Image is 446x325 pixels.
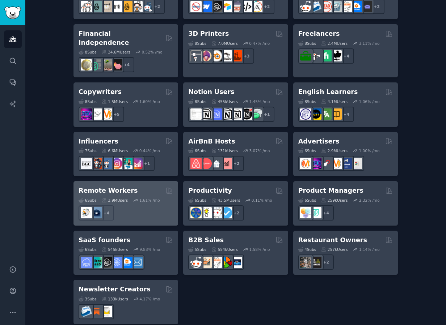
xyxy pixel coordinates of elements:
[121,158,132,169] img: influencermarketing
[331,108,342,120] img: LearnEnglishOnReddit
[310,207,321,218] img: ProductMgmt
[79,148,97,153] div: 7 Sub s
[231,1,242,12] img: nocodelowcode
[201,158,212,169] img: AirBnBHosts
[351,158,362,169] img: googleads
[241,108,252,120] img: BestNotionTemplates
[320,158,332,169] img: PPC
[79,296,97,302] div: 3 Sub s
[119,57,134,72] div: + 4
[79,99,97,104] div: 8 Sub s
[211,257,222,268] img: b2b_sales
[300,50,311,61] img: forhire
[221,207,232,218] img: getdisciplined
[79,137,118,146] h2: Influencers
[139,99,160,104] div: 1.60 % /mo
[111,1,122,12] img: toddlers
[341,1,352,12] img: b2b_sales
[319,255,334,270] div: + 2
[221,158,232,169] img: AirBnBInvesting
[188,99,206,104] div: 8 Sub s
[221,50,232,61] img: ender3
[251,108,262,120] img: NotionPromote
[81,257,92,268] img: SaaS
[221,257,232,268] img: B2BSales
[298,236,367,245] h2: Restaurant Owners
[310,50,321,61] img: freelance_forhire
[188,148,206,153] div: 6 Sub s
[211,1,222,12] img: NoCodeSaaS
[111,158,122,169] img: InstagramMarketing
[231,50,242,61] img: FixMyPrint
[211,108,222,120] img: FreeNotionTemplates
[201,50,212,61] img: 3Dmodeling
[310,108,321,120] img: EnglishLearning
[239,48,254,64] div: + 3
[139,156,155,171] div: + 1
[231,257,242,268] img: B_2_B_Selling_Tips
[111,257,122,268] img: SaaSSales
[361,1,372,12] img: EmailOutreach
[121,257,132,268] img: B2BSaaS
[81,108,92,120] img: SEO
[211,148,238,153] div: 131k Users
[321,148,348,153] div: 2.9M Users
[190,207,202,218] img: LifeProTips
[79,236,130,245] h2: SaaS founders
[142,1,153,12] img: Parents
[249,247,270,252] div: 1.58 % /mo
[310,257,321,268] img: BarOwners
[79,198,97,203] div: 6 Sub s
[298,186,363,195] h2: Product Managers
[300,1,311,12] img: sales
[300,257,311,268] img: restaurantowners
[201,257,212,268] img: salestechniques
[79,285,151,294] h2: Newsletter Creators
[259,107,274,122] div: + 1
[4,7,21,19] img: GummySearch logo
[81,158,92,169] img: BeautyGuruChatter
[211,207,222,218] img: productivity
[131,158,143,169] img: InstagramGrowthTips
[139,148,160,153] div: 0.44 % /mo
[102,148,128,153] div: 6.6M Users
[310,1,321,12] img: Emailmarketing
[359,148,380,153] div: 1.00 % /mo
[321,247,348,252] div: 257k Users
[81,207,92,218] img: RemoteJobs
[79,247,97,252] div: 6 Sub s
[300,207,311,218] img: ProductManagement
[101,158,112,169] img: Instagram
[91,257,102,268] img: microsaas
[201,108,212,120] img: notioncreations
[201,207,212,218] img: lifehacks
[79,87,122,97] h2: Copywriters
[351,1,362,12] img: B2BSaaS
[229,156,244,171] div: + 2
[102,50,130,55] div: 34.6M Users
[188,247,206,252] div: 5 Sub s
[241,1,252,12] img: NoCodeMovement
[91,1,102,12] img: SingleParents
[331,1,342,12] img: coldemail
[79,29,163,47] h2: Financial Independence
[298,87,358,97] h2: English Learners
[81,1,92,12] img: daddit
[101,257,112,268] img: NoCodeSaaS
[91,59,102,70] img: FinancialPlanning
[190,158,202,169] img: airbnb_hosts
[211,198,240,203] div: 43.5M Users
[91,158,102,169] img: socialmedia
[139,198,160,203] div: 1.61 % /mo
[331,50,342,61] img: Freelancers
[201,1,212,12] img: webflow
[221,108,232,120] img: NotionGeeks
[211,41,238,46] div: 7.0M Users
[139,296,160,302] div: 4.17 % /mo
[211,247,238,252] div: 554k Users
[188,87,234,97] h2: Notion Users
[190,1,202,12] img: nocode
[298,41,316,46] div: 8 Sub s
[101,1,112,12] img: beyondthebump
[109,107,124,122] div: + 5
